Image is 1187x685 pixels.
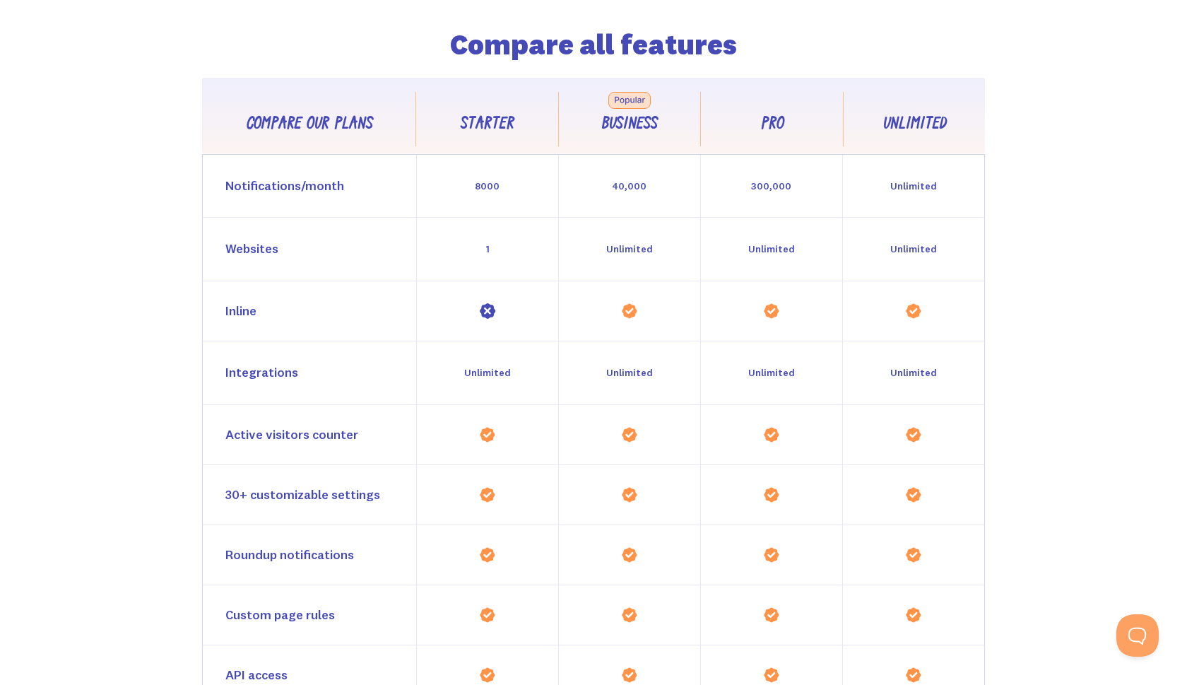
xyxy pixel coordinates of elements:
[751,176,791,197] div: 300,000
[225,425,358,445] div: Active visitors counter
[748,363,795,383] div: Unlimited
[475,176,500,197] div: 8000
[225,363,298,383] div: Integrations
[297,33,890,58] h2: Compare all features
[225,239,278,259] div: Websites
[612,176,646,197] div: 40,000
[464,363,511,383] div: Unlimited
[890,239,937,259] div: Unlimited
[748,239,795,259] div: Unlimited
[606,239,653,259] div: Unlimited
[225,301,256,322] div: Inline
[246,115,372,135] div: Compare our plans
[225,605,335,626] div: Custom page rules
[485,239,490,259] div: 1
[460,115,514,135] div: Starter
[882,115,946,135] div: Unlimited
[760,115,784,135] div: Pro
[225,176,344,197] div: Notifications/month
[225,545,354,566] div: Roundup notifications
[890,363,937,383] div: Unlimited
[601,115,657,135] div: Business
[606,363,653,383] div: Unlimited
[890,176,937,197] div: Unlimited
[225,485,380,505] div: 30+ customizable settings
[1116,614,1159,657] iframe: Toggle Customer Support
